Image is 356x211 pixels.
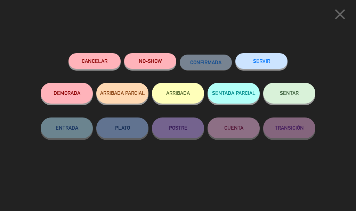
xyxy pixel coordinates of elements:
[208,83,260,104] button: SENTADA PARCIAL
[124,53,176,69] button: NO-SHOW
[263,83,315,104] button: SENTAR
[331,6,349,23] i: close
[180,55,232,70] button: CONFIRMADA
[41,83,93,104] button: DEMORADA
[263,117,315,138] button: TRANSICIÓN
[96,117,148,138] button: PLATO
[208,117,260,138] button: CUENTA
[96,83,148,104] button: ARRIBADA PARCIAL
[41,117,93,138] button: ENTRADA
[280,90,299,96] span: SENTAR
[68,53,121,69] button: Cancelar
[329,5,351,26] button: close
[152,117,204,138] button: POSTRE
[235,53,288,69] button: SERVIR
[152,83,204,104] button: ARRIBADA
[190,59,221,65] span: CONFIRMADA
[100,90,145,96] span: ARRIBADA PARCIAL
